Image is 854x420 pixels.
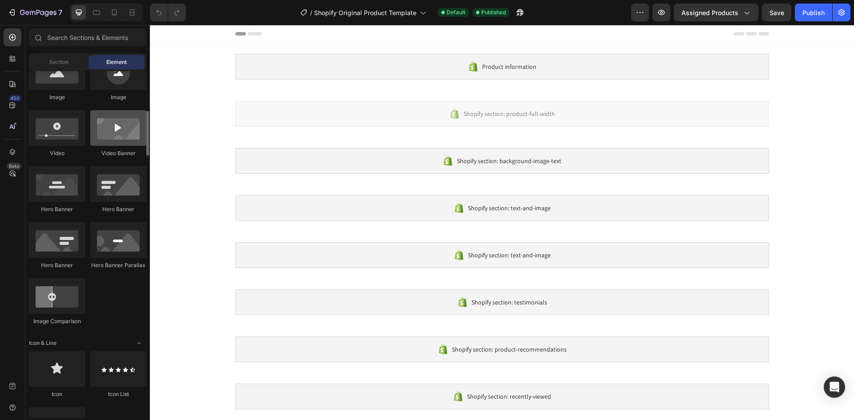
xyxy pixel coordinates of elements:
[150,25,854,420] iframe: Design area
[90,205,146,213] div: Hero Banner
[90,149,146,157] div: Video Banner
[29,28,146,46] input: Search Sections & Elements
[29,261,85,269] div: Hero Banner
[317,366,401,377] span: Shopify section: recently-viewed
[58,7,62,18] p: 7
[674,4,758,21] button: Assigned Products
[307,131,411,141] span: Shopify section: background-image-text
[106,58,127,66] span: Element
[802,8,825,17] div: Publish
[824,376,845,398] div: Open Intercom Messenger
[90,390,146,398] div: Icon List
[769,9,784,16] span: Save
[8,95,21,102] div: 450
[150,4,186,21] div: Undo/Redo
[302,319,417,330] span: Shopify section: product-recommendations
[4,4,66,21] button: 7
[29,339,56,347] span: Icon & Line
[762,4,791,21] button: Save
[29,390,85,398] div: Icon
[29,205,85,213] div: Hero Banner
[681,8,738,17] span: Assigned Products
[310,8,312,17] span: /
[29,317,85,325] div: Image Comparison
[132,336,146,350] span: Toggle open
[90,93,146,101] div: Image
[29,93,85,101] div: Image
[90,261,146,269] div: Hero Banner Parallax
[314,8,416,17] span: Shopify Original Product Template
[322,272,397,283] span: Shopify section: testimonials
[314,84,405,94] span: Shopify section: product-full-width
[7,163,21,170] div: Beta
[49,58,68,66] span: Section
[29,149,85,157] div: Video
[481,8,506,16] span: Published
[795,4,832,21] button: Publish
[447,8,465,16] span: Default
[318,225,401,236] span: Shopify section: text-and-image
[318,178,401,188] span: Shopify section: text-and-image
[332,36,387,47] span: Product information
